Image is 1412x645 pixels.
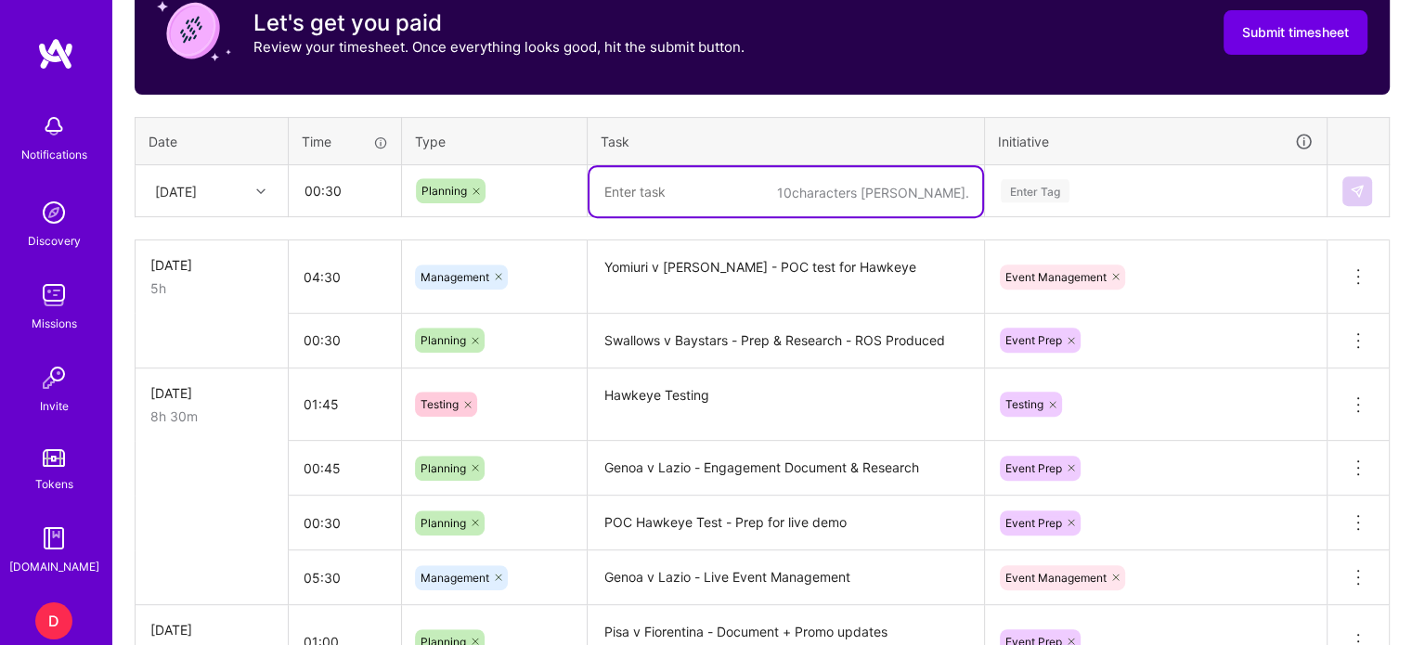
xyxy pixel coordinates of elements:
[1005,571,1107,585] span: Event Management
[31,602,77,639] a: D
[402,117,588,165] th: Type
[28,231,81,251] div: Discovery
[589,242,982,312] textarea: Yomiuri v [PERSON_NAME] - POC test for Hawkeye
[43,449,65,467] img: tokens
[1224,10,1367,55] button: Submit timesheet
[1005,461,1062,475] span: Event Prep
[289,553,401,602] input: HH:MM
[289,498,401,548] input: HH:MM
[289,444,401,493] input: HH:MM
[588,117,985,165] th: Task
[589,443,982,494] textarea: Genoa v Lazio - Engagement Document & Research
[421,516,466,530] span: Planning
[155,181,197,200] div: [DATE]
[35,474,73,494] div: Tokens
[589,552,982,603] textarea: Genoa v Lazio - Live Event Management
[150,383,273,403] div: [DATE]
[21,145,87,164] div: Notifications
[289,316,401,365] input: HH:MM
[290,166,400,215] input: HH:MM
[589,497,982,548] textarea: POC Hawkeye Test - Prep for live demo
[589,370,982,440] textarea: Hawkeye Testing
[37,37,74,71] img: logo
[136,117,289,165] th: Date
[256,187,266,196] i: icon Chevron
[421,461,466,475] span: Planning
[9,557,99,576] div: [DOMAIN_NAME]
[589,316,982,367] textarea: Swallows v Baystars - Prep & Research - ROS Produced
[421,397,459,411] span: Testing
[35,108,72,145] img: bell
[150,620,273,639] div: [DATE]
[302,132,388,151] div: Time
[35,277,72,314] img: teamwork
[1005,270,1107,284] span: Event Management
[1005,397,1043,411] span: Testing
[253,9,745,37] h3: Let's get you paid
[421,184,467,198] span: Planning
[1242,23,1349,42] span: Submit timesheet
[35,602,72,639] div: D
[253,37,745,57] p: Review your timesheet. Once everything looks good, hit the submit button.
[35,359,72,396] img: Invite
[150,406,273,426] div: 8h 30m
[1001,176,1069,205] div: Enter Tag
[777,184,969,201] div: 10 characters [PERSON_NAME].
[150,278,273,298] div: 5h
[1005,333,1062,347] span: Event Prep
[289,380,401,429] input: HH:MM
[421,270,489,284] span: Management
[150,255,273,275] div: [DATE]
[421,333,466,347] span: Planning
[998,131,1314,152] div: Initiative
[289,252,401,302] input: HH:MM
[35,194,72,231] img: discovery
[421,571,489,585] span: Management
[1350,184,1365,199] img: Submit
[32,314,77,333] div: Missions
[40,396,69,416] div: Invite
[35,520,72,557] img: guide book
[1005,516,1062,530] span: Event Prep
